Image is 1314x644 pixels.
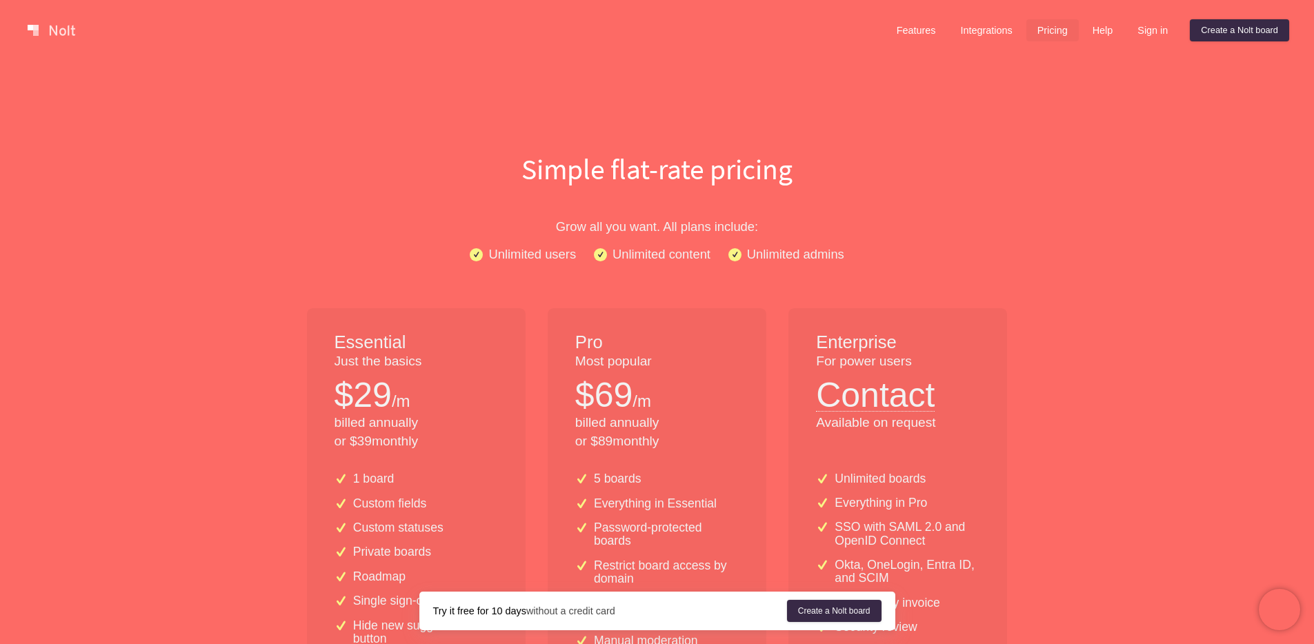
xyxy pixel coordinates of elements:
strong: Try it free for 10 days [433,605,526,616]
p: Unlimited content [613,244,710,264]
p: Unlimited boards [835,472,926,485]
p: billed annually or $ 89 monthly [575,414,739,451]
p: Unlimited admins [747,244,844,264]
p: 1 board [353,472,395,485]
p: Private boards [353,545,431,559]
p: /m [633,390,651,413]
iframe: Chatra live chat [1259,589,1300,630]
p: Custom statuses [353,521,444,534]
a: Features [886,19,947,41]
p: Restrict board access by domain [594,559,739,586]
h1: Enterprise [816,330,979,355]
p: $ 29 [335,371,392,419]
p: /m [392,390,410,413]
p: 5 boards [594,472,641,485]
p: For power users [816,352,979,371]
p: Unlimited users [488,244,576,264]
button: Contact [816,371,935,412]
p: Password-protected boards [594,521,739,548]
p: Okta, OneLogin, Entra ID, and SCIM [835,559,979,585]
p: Custom fields [353,497,427,510]
p: SSO with SAML 2.0 and OpenID Connect [835,521,979,547]
a: Create a Nolt board [1190,19,1289,41]
p: Most popular [575,352,739,371]
a: Sign in [1126,19,1179,41]
p: Everything in Essential [594,497,717,510]
a: Pricing [1026,19,1079,41]
p: Available on request [816,414,979,432]
div: without a credit card [433,604,787,618]
h1: Pro [575,330,739,355]
p: Just the basics [335,352,498,371]
h1: Simple flat-rate pricing [216,149,1099,189]
p: billed annually or $ 39 monthly [335,414,498,451]
p: $ 69 [575,371,633,419]
h1: Essential [335,330,498,355]
p: Roadmap [353,570,406,583]
p: Grow all you want. All plans include: [216,217,1099,237]
a: Help [1082,19,1124,41]
p: Everything in Pro [835,496,927,510]
a: Integrations [949,19,1023,41]
a: Create a Nolt board [787,600,882,622]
